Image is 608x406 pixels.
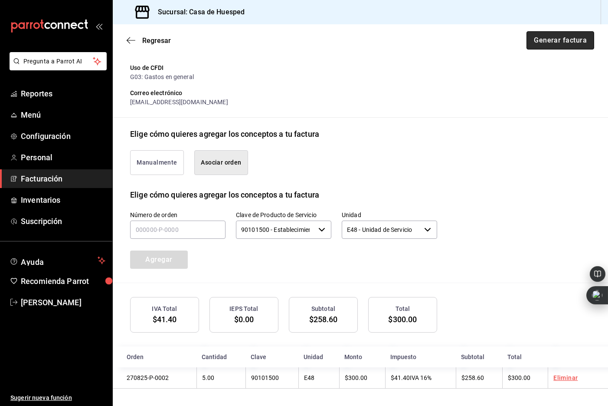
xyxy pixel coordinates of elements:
[202,374,214,381] span: 5.00
[196,347,245,367] th: Cantidad
[10,393,105,403] span: Sugerir nueva función
[130,128,319,140] div: Elige cómo quieres agregar los conceptos a tu factura
[194,150,248,175] button: Asociar orden
[236,211,331,218] label: Clave de Producto de Servicio
[309,315,338,324] span: $258.60
[127,36,171,45] button: Regresar
[21,109,105,121] span: Menú
[345,374,367,381] span: $300.00
[508,374,530,381] span: $300.00
[130,189,319,201] div: Elige cómo quieres agregar los conceptos a tu factura
[385,347,456,367] th: Impuesto
[21,255,94,266] span: Ayuda
[229,304,258,314] h3: IEPS Total
[153,315,177,324] span: $41.40
[461,374,484,381] span: $258.60
[502,347,548,367] th: Total
[95,23,102,30] button: open_drawer_menu
[142,36,171,45] span: Regresar
[151,7,245,17] h3: Sucursal: Casa de Huesped
[298,347,340,367] th: Unidad
[21,215,105,227] span: Suscripción
[21,173,105,185] span: Facturación
[6,63,107,72] a: Pregunta a Parrot AI
[130,73,437,82] div: G03: Gastos en general
[298,367,340,389] td: E48
[236,221,315,239] input: Elige una opción
[152,304,177,314] h3: IVA Total
[456,347,502,367] th: Subtotal
[526,31,594,50] button: Generar factura
[130,221,226,239] input: 000000-P-0000
[234,315,254,324] span: $0.00
[396,304,410,314] h3: Total
[21,152,105,163] span: Personal
[311,304,335,314] h3: Subtotal
[21,297,105,308] span: [PERSON_NAME]
[245,367,298,389] td: 90101500
[130,63,437,73] div: Uso de CFDI
[21,194,105,206] span: Inventarios
[23,57,93,66] span: Pregunta a Parrot AI
[21,275,105,287] span: Recomienda Parrot
[245,347,298,367] th: Clave
[339,347,385,367] th: Monto
[130,89,437,98] div: Correo electrónico
[553,374,578,381] a: Eliminar
[130,211,226,218] label: Número de orden
[113,367,196,389] td: 270825-P-0002
[130,150,184,175] button: Manualmente
[21,130,105,142] span: Configuración
[113,347,196,367] th: Orden
[130,98,437,107] div: [EMAIL_ADDRESS][DOMAIN_NAME]
[391,374,410,381] span: $41.40
[388,315,417,324] span: $300.00
[385,367,456,389] td: IVA 16%
[342,221,421,239] input: Elige una opción
[10,52,107,70] button: Pregunta a Parrot AI
[21,88,105,99] span: Reportes
[342,211,437,218] label: Unidad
